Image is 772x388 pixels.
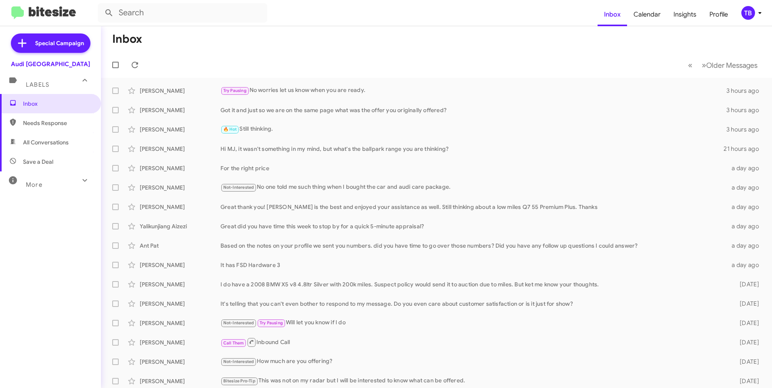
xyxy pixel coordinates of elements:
span: Special Campaign [35,39,84,47]
div: Got it and just so we are on the same page what was the offer you originally offered? [220,106,726,114]
div: [PERSON_NAME] [140,300,220,308]
div: [PERSON_NAME] [140,358,220,366]
span: Labels [26,81,49,88]
span: » [702,60,706,70]
input: Search [98,3,267,23]
span: More [26,181,42,188]
span: Try Pausing [260,320,283,325]
div: a day ago [727,184,766,192]
div: [PERSON_NAME] [140,87,220,95]
div: No one told me such thing when I bought the car and audi care package. [220,183,727,192]
div: Audi [GEOGRAPHIC_DATA] [11,60,90,68]
div: a day ago [727,261,766,269]
h1: Inbox [112,33,142,46]
div: [PERSON_NAME] [140,338,220,346]
div: a day ago [727,242,766,250]
a: Insights [667,3,703,26]
div: [PERSON_NAME] [140,280,220,288]
span: Not-Interested [223,320,254,325]
a: Inbox [598,3,627,26]
div: 3 hours ago [726,87,766,95]
span: Try Pausing [223,88,247,93]
div: [DATE] [727,377,766,385]
div: This was not on my radar but I will be interested to know what can be offered. [220,376,727,386]
span: Not-Interested [223,185,254,190]
div: [PERSON_NAME] [140,164,220,172]
div: [DATE] [727,358,766,366]
span: Inbox [23,100,92,108]
span: 🔥 Hot [223,127,237,132]
div: [DATE] [727,319,766,327]
div: Hi MJ, it wasn't something in my mind, but what's the ballpark range you are thinking? [220,145,724,153]
div: [PERSON_NAME] [140,203,220,211]
div: Will let you know if I do [220,318,727,328]
div: No worries let us know when you are ready. [220,86,726,95]
nav: Page navigation example [684,57,762,73]
div: It's telling that you can't even bother to respond to my message. Do you even care about customer... [220,300,727,308]
span: All Conversations [23,138,69,146]
span: Not-Interested [223,359,254,364]
div: Great did you have time this week to stop by for a quick 5-minute appraisal? [220,222,727,230]
div: a day ago [727,222,766,230]
div: Great thank you! [PERSON_NAME] is the best and enjoyed your assistance as well. Still thinking ab... [220,203,727,211]
div: For the right price [220,164,727,172]
span: Needs Response [23,119,92,127]
span: Save a Deal [23,158,53,166]
span: Bitesize Pro-Tip [223,378,256,384]
div: [PERSON_NAME] [140,261,220,269]
div: [DATE] [727,338,766,346]
div: [DATE] [727,280,766,288]
span: Call Them [223,340,244,346]
div: [PERSON_NAME] [140,145,220,153]
div: a day ago [727,164,766,172]
div: Still thinking. [220,125,726,134]
div: [PERSON_NAME] [140,377,220,385]
div: Based on the notes on your profile we sent you numbers. did you have time to go over those number... [220,242,727,250]
div: Inbound Call [220,337,727,347]
div: 21 hours ago [724,145,766,153]
div: [DATE] [727,300,766,308]
button: Next [697,57,762,73]
div: Ant Pat [140,242,220,250]
div: 3 hours ago [726,106,766,114]
a: Profile [703,3,734,26]
span: Older Messages [706,61,757,70]
div: Yalikunjiang Aizezi [140,222,220,230]
span: « [688,60,692,70]
button: TB [734,6,763,20]
div: I do have a 2008 BMW X5 v8 4.8ltr Silver with 200k miles. Suspect policy would send it to auction... [220,280,727,288]
div: 3 hours ago [726,125,766,134]
div: [PERSON_NAME] [140,319,220,327]
div: How much are you offering? [220,357,727,366]
div: [PERSON_NAME] [140,184,220,192]
div: TB [741,6,755,20]
div: It has FSD Hardware 3 [220,261,727,269]
a: Special Campaign [11,33,90,53]
div: [PERSON_NAME] [140,106,220,114]
button: Previous [683,57,697,73]
div: a day ago [727,203,766,211]
div: [PERSON_NAME] [140,125,220,134]
a: Calendar [627,3,667,26]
